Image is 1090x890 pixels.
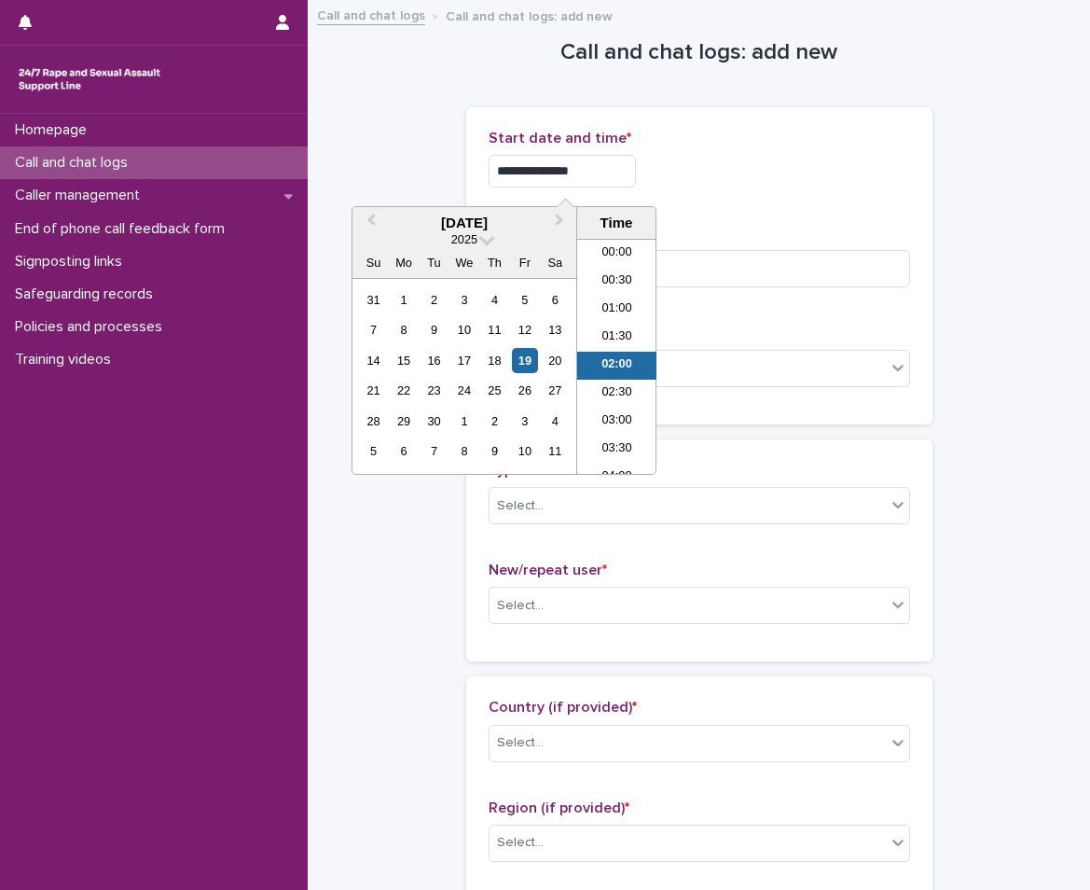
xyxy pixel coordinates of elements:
div: Choose Wednesday, September 10th, 2025 [451,317,476,342]
div: Time [582,215,651,231]
div: Choose Sunday, October 5th, 2025 [361,438,386,464]
div: Choose Wednesday, September 24th, 2025 [451,378,476,403]
div: Select... [497,596,544,616]
div: Choose Thursday, September 25th, 2025 [482,378,507,403]
div: Choose Monday, September 1st, 2025 [391,287,416,313]
div: Th [482,250,507,275]
li: 04:00 [577,464,656,492]
button: Previous Month [354,209,384,239]
p: Homepage [7,121,102,139]
div: Choose Saturday, September 6th, 2025 [543,287,568,313]
div: Choose Saturday, September 13th, 2025 [543,317,568,342]
li: 00:00 [577,240,656,268]
div: We [451,250,476,275]
div: Choose Monday, October 6th, 2025 [391,438,416,464]
div: Select... [497,833,544,853]
div: Choose Friday, September 19th, 2025 [512,348,537,373]
div: Choose Tuesday, September 16th, 2025 [421,348,447,373]
div: Choose Thursday, September 4th, 2025 [482,287,507,313]
div: Choose Wednesday, October 8th, 2025 [451,438,476,464]
div: Choose Thursday, September 18th, 2025 [482,348,507,373]
div: Choose Saturday, September 20th, 2025 [543,348,568,373]
div: Choose Thursday, September 11th, 2025 [482,317,507,342]
div: Choose Tuesday, September 30th, 2025 [421,409,447,434]
div: Choose Friday, September 12th, 2025 [512,317,537,342]
div: Choose Sunday, September 7th, 2025 [361,317,386,342]
div: Choose Sunday, September 21st, 2025 [361,378,386,403]
div: Choose Friday, October 3rd, 2025 [512,409,537,434]
div: Choose Wednesday, October 1st, 2025 [451,409,476,434]
div: Mo [391,250,416,275]
span: Country (if provided) [489,700,637,715]
div: Choose Friday, October 10th, 2025 [512,438,537,464]
div: Tu [421,250,447,275]
p: Call and chat logs [7,154,143,172]
div: Choose Tuesday, September 2nd, 2025 [421,287,447,313]
span: 2025 [451,232,477,246]
div: Select... [497,496,544,516]
a: Call and chat logs [317,4,425,25]
span: Start date and time [489,131,631,146]
p: Caller management [7,187,155,204]
p: End of phone call feedback form [7,220,240,238]
p: Call and chat logs: add new [446,5,613,25]
button: Next Month [546,209,576,239]
div: Choose Wednesday, September 17th, 2025 [451,348,476,373]
div: Choose Monday, September 15th, 2025 [391,348,416,373]
li: 01:00 [577,296,656,324]
div: Choose Sunday, September 28th, 2025 [361,409,386,434]
p: Training videos [7,351,126,369]
div: Fr [512,250,537,275]
div: Select... [497,733,544,753]
p: Safeguarding records [7,285,168,303]
li: 03:00 [577,408,656,436]
div: Choose Monday, September 8th, 2025 [391,317,416,342]
li: 00:30 [577,268,656,296]
div: Choose Wednesday, September 3rd, 2025 [451,287,476,313]
div: Choose Friday, September 5th, 2025 [512,287,537,313]
div: Choose Saturday, September 27th, 2025 [543,378,568,403]
div: Choose Tuesday, October 7th, 2025 [421,438,447,464]
li: 03:30 [577,436,656,464]
div: Choose Tuesday, September 9th, 2025 [421,317,447,342]
div: Choose Monday, September 29th, 2025 [391,409,416,434]
div: Choose Tuesday, September 23rd, 2025 [421,378,447,403]
div: Choose Friday, September 26th, 2025 [512,378,537,403]
div: Choose Saturday, October 11th, 2025 [543,438,568,464]
div: Choose Monday, September 22nd, 2025 [391,378,416,403]
img: rhQMoQhaT3yELyF149Cw [15,61,164,98]
div: month 2025-09 [358,285,570,466]
span: New/repeat user [489,563,607,577]
div: Choose Thursday, October 9th, 2025 [482,438,507,464]
div: Choose Saturday, October 4th, 2025 [543,409,568,434]
p: Signposting links [7,253,137,271]
div: Sa [543,250,568,275]
p: Policies and processes [7,318,177,336]
li: 02:00 [577,352,656,380]
div: Su [361,250,386,275]
div: Choose Sunday, August 31st, 2025 [361,287,386,313]
div: [DATE] [352,215,576,231]
h1: Call and chat logs: add new [466,39,932,66]
li: 02:30 [577,380,656,408]
span: Region (if provided) [489,800,629,815]
div: Choose Sunday, September 14th, 2025 [361,348,386,373]
li: 01:30 [577,324,656,352]
div: Choose Thursday, October 2nd, 2025 [482,409,507,434]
